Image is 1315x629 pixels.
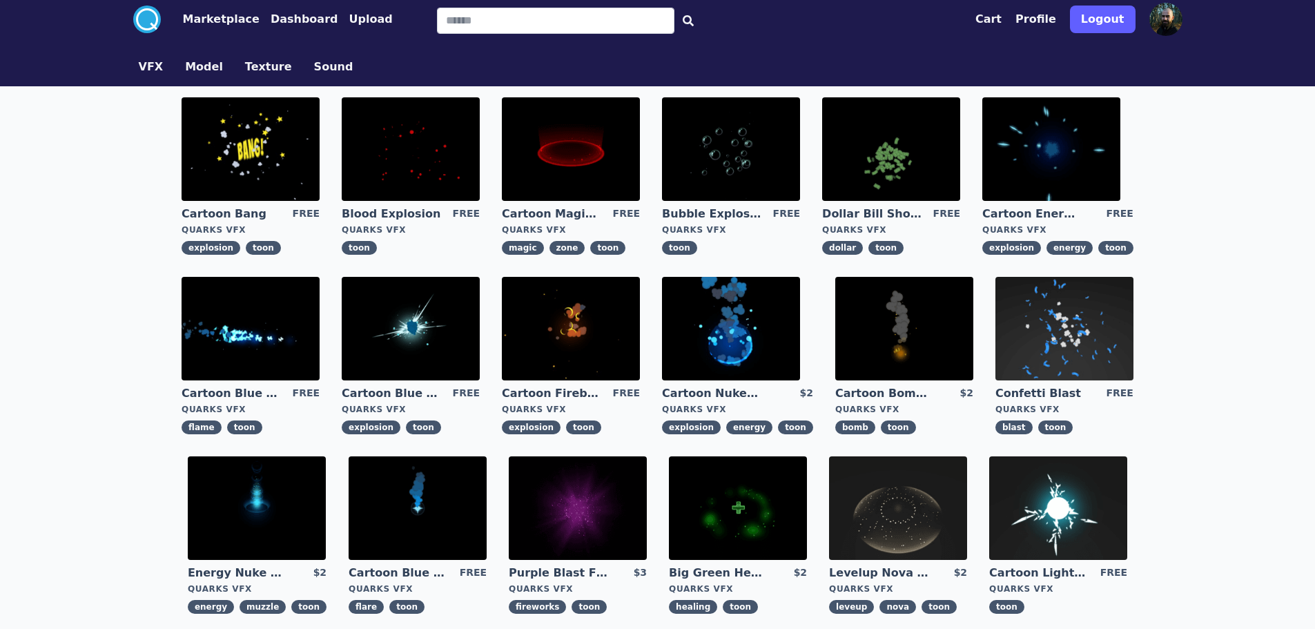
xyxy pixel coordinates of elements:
[188,565,287,581] a: Energy Nuke Muzzle Flash
[342,241,377,255] span: toon
[982,224,1133,235] div: Quarks VFX
[613,386,640,401] div: FREE
[822,206,922,222] a: Dollar Bill Shower
[182,224,320,235] div: Quarks VFX
[349,456,487,560] img: imgAlt
[342,420,400,434] span: explosion
[982,97,1120,201] img: imgAlt
[271,11,338,28] button: Dashboard
[662,97,800,201] img: imgAlt
[245,59,292,75] button: Texture
[879,600,916,614] span: nova
[662,241,697,255] span: toon
[634,565,647,581] div: $3
[982,206,1082,222] a: Cartoon Energy Explosion
[1038,420,1073,434] span: toon
[881,420,916,434] span: toon
[778,420,813,434] span: toon
[342,206,441,222] a: Blood Explosion
[502,386,601,401] a: Cartoon Fireball Explosion
[995,386,1095,401] a: Confetti Blast
[662,420,721,434] span: explosion
[835,386,935,401] a: Cartoon Bomb Fuse
[989,600,1024,614] span: toon
[453,386,480,401] div: FREE
[313,565,327,581] div: $2
[1015,11,1056,28] button: Profile
[829,456,967,560] img: imgAlt
[835,420,875,434] span: bomb
[437,8,674,34] input: Search
[829,583,967,594] div: Quarks VFX
[773,206,800,222] div: FREE
[662,277,800,380] img: imgAlt
[453,206,480,222] div: FREE
[794,565,807,581] div: $2
[406,420,441,434] span: toon
[829,600,874,614] span: leveup
[509,583,647,594] div: Quarks VFX
[868,241,904,255] span: toon
[342,404,480,415] div: Quarks VFX
[234,59,303,75] a: Texture
[799,386,812,401] div: $2
[726,420,772,434] span: energy
[260,11,338,28] a: Dashboard
[182,386,281,401] a: Cartoon Blue Flamethrower
[829,565,928,581] a: Levelup Nova Effect
[185,59,223,75] button: Model
[723,600,758,614] span: toon
[669,456,807,560] img: imgAlt
[995,420,1033,434] span: blast
[1106,386,1133,401] div: FREE
[662,386,761,401] a: Cartoon Nuke Energy Explosion
[995,277,1133,380] img: imgAlt
[669,600,717,614] span: healing
[291,600,327,614] span: toon
[349,583,487,594] div: Quarks VFX
[822,224,960,235] div: Quarks VFX
[246,241,281,255] span: toon
[188,600,234,614] span: energy
[1098,241,1133,255] span: toon
[182,206,281,222] a: Cartoon Bang
[922,600,957,614] span: toon
[188,583,327,594] div: Quarks VFX
[342,277,480,380] img: imgAlt
[662,206,761,222] a: Bubble Explosion
[182,97,320,201] img: imgAlt
[590,241,625,255] span: toon
[349,11,392,28] button: Upload
[566,420,601,434] span: toon
[174,59,234,75] a: Model
[240,600,286,614] span: muzzle
[502,277,640,380] img: imgAlt
[342,224,480,235] div: Quarks VFX
[342,386,441,401] a: Cartoon Blue Gas Explosion
[502,206,601,222] a: Cartoon Magic Zone
[182,404,320,415] div: Quarks VFX
[502,97,640,201] img: imgAlt
[139,59,164,75] button: VFX
[1106,206,1133,222] div: FREE
[669,565,768,581] a: Big Green Healing Effect
[662,404,813,415] div: Quarks VFX
[822,97,960,201] img: imgAlt
[549,241,585,255] span: zone
[613,206,640,222] div: FREE
[314,59,353,75] button: Sound
[989,456,1127,560] img: imgAlt
[188,456,326,560] img: imgAlt
[502,420,561,434] span: explosion
[342,97,480,201] img: imgAlt
[349,600,384,614] span: flare
[572,600,607,614] span: toon
[835,277,973,380] img: imgAlt
[1070,6,1136,33] button: Logout
[822,241,863,255] span: dollar
[960,386,973,401] div: $2
[933,206,960,222] div: FREE
[835,404,973,415] div: Quarks VFX
[349,565,448,581] a: Cartoon Blue Flare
